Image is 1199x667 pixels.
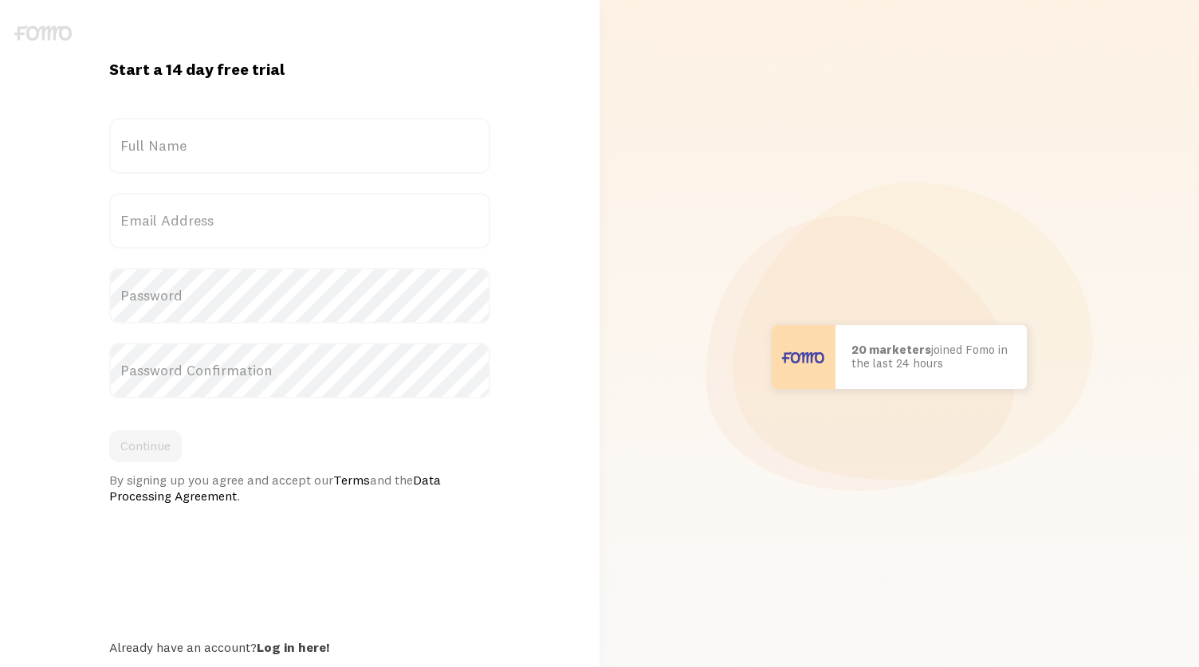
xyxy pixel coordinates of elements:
[14,26,72,41] img: fomo-logo-gray-b99e0e8ada9f9040e2984d0d95b3b12da0074ffd48d1e5cb62ac37fc77b0b268.svg
[109,472,441,504] a: Data Processing Agreement
[257,639,329,655] a: Log in here!
[772,325,835,389] img: User avatar
[333,472,370,488] a: Terms
[109,193,489,249] label: Email Address
[851,343,1011,370] p: joined Fomo in the last 24 hours
[109,343,489,398] label: Password Confirmation
[109,59,489,80] h1: Start a 14 day free trial
[109,472,489,504] div: By signing up you agree and accept our and the .
[109,268,489,324] label: Password
[109,118,489,174] label: Full Name
[851,342,931,357] b: 20 marketers
[109,639,489,655] div: Already have an account?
